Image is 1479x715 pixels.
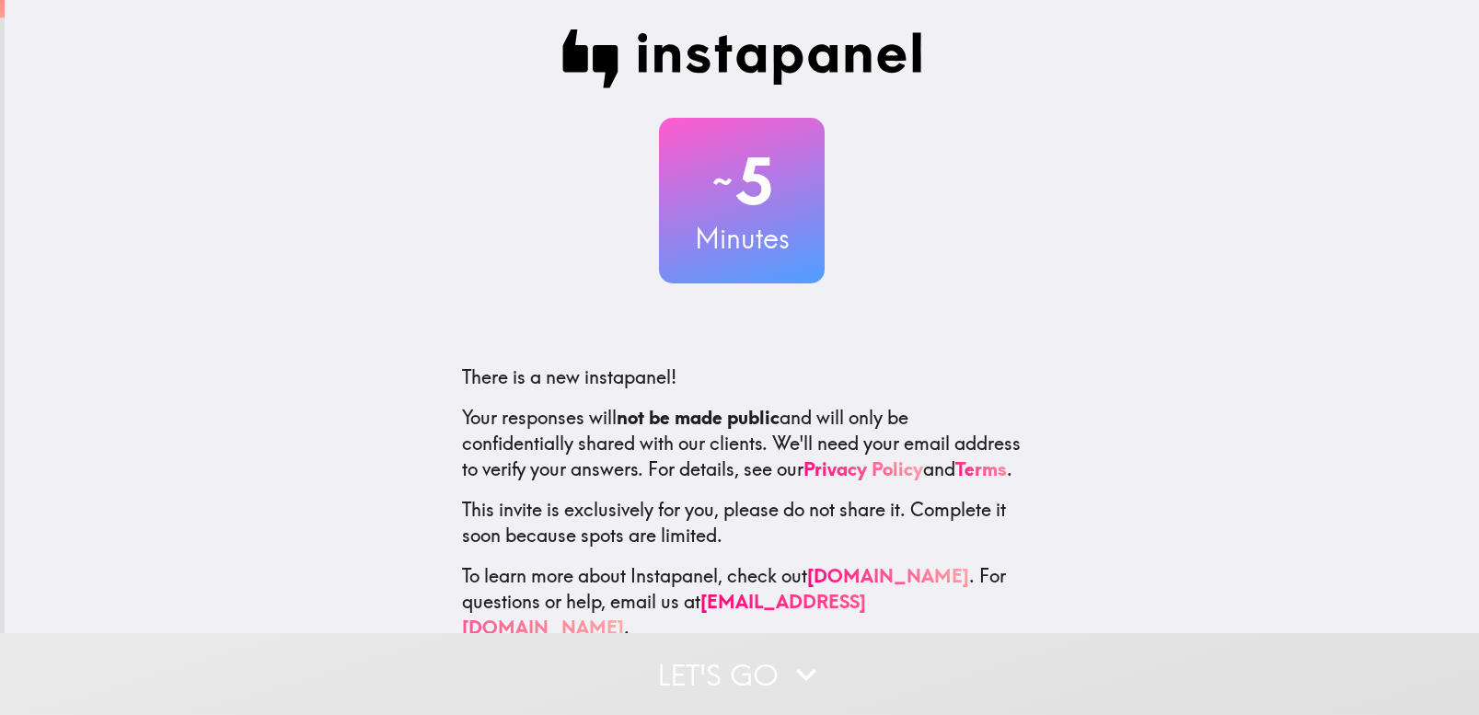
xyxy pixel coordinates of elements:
[462,405,1022,482] p: Your responses will and will only be confidentially shared with our clients. We'll need your emai...
[955,457,1007,480] a: Terms
[462,365,676,388] span: There is a new instapanel!
[462,497,1022,548] p: This invite is exclusively for you, please do not share it. Complete it soon because spots are li...
[710,154,735,209] span: ~
[659,219,825,258] h3: Minutes
[803,457,923,480] a: Privacy Policy
[561,29,922,88] img: Instapanel
[462,563,1022,640] p: To learn more about Instapanel, check out . For questions or help, email us at .
[659,144,825,219] h2: 5
[617,406,780,429] b: not be made public
[807,564,969,587] a: [DOMAIN_NAME]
